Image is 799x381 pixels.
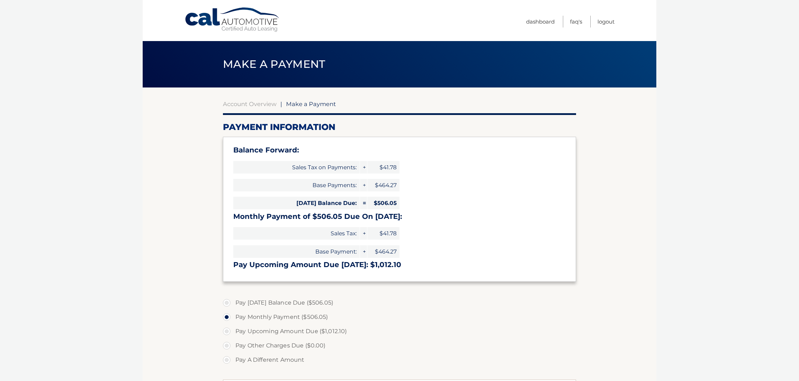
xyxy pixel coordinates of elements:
[597,16,615,27] a: Logout
[360,227,367,240] span: +
[223,310,576,324] label: Pay Monthly Payment ($506.05)
[223,339,576,353] label: Pay Other Charges Due ($0.00)
[280,100,282,107] span: |
[360,245,367,258] span: +
[233,179,360,191] span: Base Payments:
[367,197,399,209] span: $506.05
[360,197,367,209] span: =
[223,324,576,339] label: Pay Upcoming Amount Due ($1,012.10)
[233,260,566,269] h3: Pay Upcoming Amount Due [DATE]: $1,012.10
[367,179,399,191] span: $464.27
[360,179,367,191] span: +
[223,57,325,71] span: Make a Payment
[233,212,566,221] h3: Monthly Payment of $506.05 Due On [DATE]:
[233,197,360,209] span: [DATE] Balance Due:
[223,353,576,367] label: Pay A Different Amount
[367,245,399,258] span: $464.27
[223,296,576,310] label: Pay [DATE] Balance Due ($506.05)
[360,161,367,174] span: +
[526,16,555,27] a: Dashboard
[367,227,399,240] span: $41.78
[233,245,360,258] span: Base Payment:
[233,227,360,240] span: Sales Tax:
[570,16,582,27] a: FAQ's
[223,100,276,107] a: Account Overview
[184,7,281,32] a: Cal Automotive
[286,100,336,107] span: Make a Payment
[367,161,399,174] span: $41.78
[223,122,576,132] h2: Payment Information
[233,146,566,155] h3: Balance Forward:
[233,161,360,174] span: Sales Tax on Payments:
